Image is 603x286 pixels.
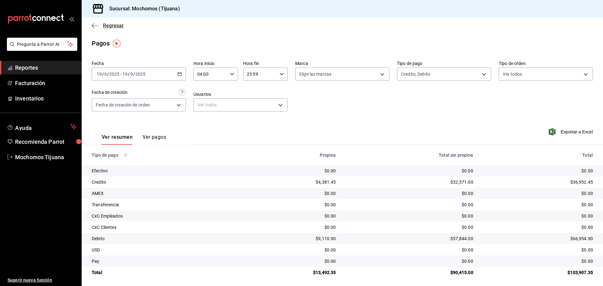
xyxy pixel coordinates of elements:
div: $0.00 [483,247,593,253]
button: open_drawer_menu [69,16,74,21]
button: Regresar [92,23,124,29]
span: Inventarios [15,94,76,103]
div: Total sin propina [346,153,473,158]
div: Credito [92,179,235,185]
span: / [133,72,135,77]
div: $57,844.00 [346,235,473,242]
input: -- [104,72,107,77]
div: $0.00 [483,224,593,230]
div: USD [92,247,235,253]
span: Pregunta a Parrot AI [17,41,68,48]
div: $0.00 [483,202,593,208]
div: Efectivo [92,168,235,174]
div: $0.00 [346,168,473,174]
button: Pregunta a Parrot AI [7,38,77,51]
div: Total [92,269,235,276]
div: CxC Empleados [92,213,235,219]
div: $0.00 [346,213,473,219]
span: Ayuda [15,123,68,131]
div: Debito [92,235,235,242]
div: $0.00 [346,224,473,230]
div: $0.00 [245,168,336,174]
span: / [107,72,109,77]
div: $13,492.35 [245,269,336,276]
span: - [120,72,122,77]
div: $0.00 [483,168,593,174]
div: CxC Clientes [92,224,235,230]
input: -- [96,72,102,77]
div: Ver todos [193,98,288,111]
div: $66,954.90 [483,235,593,242]
div: $0.00 [245,247,336,253]
div: $0.00 [483,190,593,197]
span: / [128,72,130,77]
span: Recomienda Parrot [15,138,76,146]
div: $0.00 [245,202,336,208]
span: Ver todos [503,71,522,77]
div: Fecha de creación [92,89,128,96]
div: $0.00 [483,213,593,219]
div: $0.00 [346,247,473,253]
div: $0.00 [483,258,593,264]
div: $32,571.00 [346,179,473,185]
span: / [102,72,104,77]
h3: Sucursal: Mochomos (Tijuana) [104,5,180,13]
div: $0.00 [346,202,473,208]
input: ---- [109,72,120,77]
span: Elige las marcas [299,71,331,77]
div: $0.00 [346,190,473,197]
button: Ver pagos [143,134,166,145]
div: $4,381.45 [245,179,336,185]
input: ---- [135,72,146,77]
div: Pagos [92,39,110,48]
div: $36,952.45 [483,179,593,185]
input: -- [122,72,128,77]
label: Marca [295,61,389,66]
div: $0.00 [245,213,336,219]
span: Sugerir nueva función [8,277,76,283]
div: $0.00 [245,224,336,230]
label: Hora inicio [193,61,238,66]
div: navigation tabs [102,134,166,145]
span: Fecha de creación de orden [96,102,150,108]
img: Tooltip marker [113,40,121,47]
a: Pregunta a Parrot AI [4,46,77,52]
button: Exportar a Excel [550,128,593,136]
div: $0.00 [245,190,336,197]
span: Facturación [15,79,76,87]
label: Tipo de orden [499,61,593,66]
svg: Los pagos realizados con Pay y otras terminales son montos brutos. [123,153,128,157]
label: Fecha [92,61,186,66]
div: $0.00 [346,258,473,264]
span: Credito, Debito [401,71,430,77]
div: AMEX [92,190,235,197]
span: Mochomos Tijuana [15,153,76,161]
button: Ver resumen [102,134,133,145]
input: -- [130,72,133,77]
div: $0.00 [245,258,336,264]
div: Total [483,153,593,158]
label: Usuarios [193,92,288,96]
span: Regresar [103,23,124,29]
div: Pay [92,258,235,264]
div: $90,415.00 [346,269,473,276]
div: $9,110.90 [245,235,336,242]
div: Propina [245,153,336,158]
label: Tipo de pago [397,61,491,66]
div: Transferencia [92,202,235,208]
span: Reportes [15,63,76,72]
div: $103,907.35 [483,269,593,276]
label: Hora fin [243,61,288,66]
div: Tipo de pago [92,153,235,158]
